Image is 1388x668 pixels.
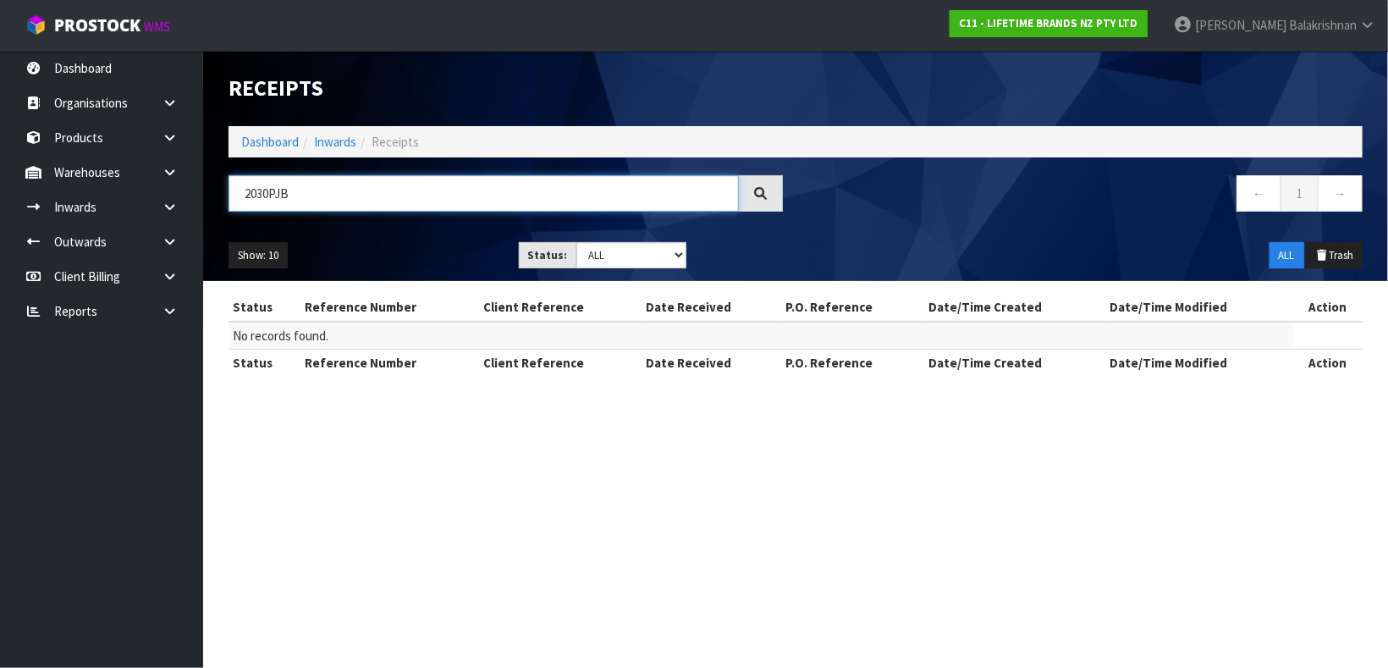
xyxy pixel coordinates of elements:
th: Date Received [642,294,781,321]
span: ProStock [54,14,140,36]
a: Dashboard [241,134,299,150]
a: C11 - LIFETIME BRANDS NZ PTY LTD [950,10,1148,37]
span: [PERSON_NAME] [1195,17,1286,33]
a: ← [1237,175,1281,212]
th: Action [1293,294,1363,321]
button: Trash [1306,242,1363,269]
button: ALL [1270,242,1304,269]
th: Client Reference [479,350,642,377]
button: Show: 10 [229,242,288,269]
th: Date/Time Modified [1105,294,1293,321]
th: Date/Time Created [924,294,1105,321]
th: Action [1293,350,1363,377]
th: Date Received [642,350,781,377]
a: Inwards [314,134,356,150]
th: Reference Number [300,350,479,377]
a: 1 [1281,175,1319,212]
img: cube-alt.png [25,14,47,36]
strong: C11 - LIFETIME BRANDS NZ PTY LTD [959,16,1138,30]
th: Date/Time Created [924,350,1105,377]
span: Receipts [372,134,419,150]
th: Status [229,294,300,321]
th: Client Reference [479,294,642,321]
th: P.O. Reference [782,350,924,377]
h1: Receipts [229,76,783,101]
th: P.O. Reference [782,294,924,321]
a: → [1318,175,1363,212]
span: Balakrishnan [1289,17,1357,33]
th: Reference Number [300,294,479,321]
input: Search receipts [229,175,739,212]
strong: Status: [528,248,568,262]
th: Status [229,350,300,377]
small: WMS [144,19,170,35]
nav: Page navigation [808,175,1363,217]
th: Date/Time Modified [1105,350,1293,377]
td: No records found. [229,322,1293,350]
